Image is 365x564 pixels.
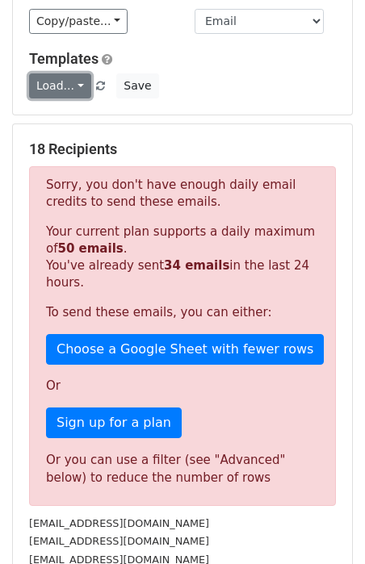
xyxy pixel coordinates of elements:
p: Sorry, you don't have enough daily email credits to send these emails. [46,177,319,211]
h5: 18 Recipients [29,140,336,158]
div: Or you can use a filter (see "Advanced" below) to reduce the number of rows [46,451,319,487]
a: Copy/paste... [29,9,128,34]
iframe: Chat Widget [284,487,365,564]
a: Choose a Google Sheet with fewer rows [46,334,324,365]
small: [EMAIL_ADDRESS][DOMAIN_NAME] [29,517,209,529]
a: Sign up for a plan [46,407,182,438]
p: Or [46,378,319,395]
p: Your current plan supports a daily maximum of . You've already sent in the last 24 hours. [46,224,319,291]
button: Save [116,73,158,98]
a: Load... [29,73,91,98]
a: Templates [29,50,99,67]
p: To send these emails, you can either: [46,304,319,321]
small: [EMAIL_ADDRESS][DOMAIN_NAME] [29,535,209,547]
strong: 50 emails [57,241,123,256]
strong: 34 emails [164,258,229,273]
